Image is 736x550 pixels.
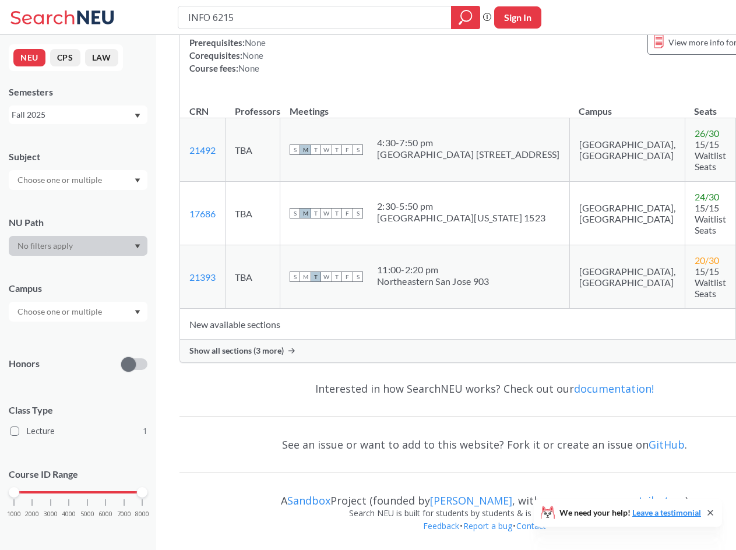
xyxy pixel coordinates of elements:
svg: Dropdown arrow [135,310,140,315]
span: T [311,208,321,218]
td: TBA [226,245,280,309]
span: F [342,272,353,282]
input: Class, professor, course number, "phrase" [187,8,443,27]
span: T [332,144,342,155]
svg: Dropdown arrow [135,178,140,183]
div: Dropdown arrow [9,170,147,190]
a: Contact [516,520,547,531]
a: 21492 [189,144,216,156]
span: 20 / 30 [695,255,719,266]
span: 24 / 30 [695,191,719,202]
input: Choose one or multiple [12,173,110,187]
div: Northeastern San Jose 903 [377,276,489,287]
span: None [242,50,263,61]
div: 2:30 - 5:50 pm [377,200,545,212]
div: NUPaths: Prerequisites: Corequisites: Course fees: [189,23,266,75]
span: 1 [143,425,147,438]
div: magnifying glass [451,6,480,29]
span: T [311,272,321,282]
span: 15/15 Waitlist Seats [695,266,726,299]
span: 1000 [7,511,21,517]
div: Subject [9,150,147,163]
a: Leave a testimonial [632,507,701,517]
div: Semesters [9,86,147,98]
svg: magnifying glass [459,9,473,26]
span: M [300,144,311,155]
span: 5000 [80,511,94,517]
a: [PERSON_NAME] [430,493,512,507]
span: T [332,272,342,282]
td: New available sections [180,309,735,340]
p: Honors [9,357,40,371]
label: Lecture [10,424,147,439]
span: T [332,208,342,218]
input: Choose one or multiple [12,305,110,319]
div: Fall 2025Dropdown arrow [9,105,147,124]
div: CRN [189,105,209,118]
span: M [300,208,311,218]
th: Professors [226,93,280,118]
span: F [342,144,353,155]
button: NEU [13,49,45,66]
span: Show all sections (3 more) [189,345,284,356]
div: [GEOGRAPHIC_DATA] [STREET_ADDRESS] [377,149,560,160]
span: We need your help! [559,509,701,517]
div: Fall 2025 [12,108,133,121]
a: 17686 [189,208,216,219]
span: S [353,272,363,282]
span: 6000 [98,511,112,517]
span: 8000 [135,511,149,517]
div: Dropdown arrow [9,302,147,322]
span: W [321,144,332,155]
span: T [311,144,321,155]
span: 2000 [25,511,39,517]
span: Class Type [9,404,147,417]
span: 26 / 30 [695,128,719,139]
th: Campus [569,93,685,118]
svg: Dropdown arrow [135,244,140,249]
div: Dropdown arrow [9,236,147,256]
td: TBA [226,118,280,182]
td: [GEOGRAPHIC_DATA], [GEOGRAPHIC_DATA] [569,245,685,309]
span: W [321,208,332,218]
th: Meetings [280,93,570,118]
span: S [353,144,363,155]
td: [GEOGRAPHIC_DATA], [GEOGRAPHIC_DATA] [569,182,685,245]
th: Seats [685,93,735,118]
span: 3000 [44,511,58,517]
span: S [290,208,300,218]
svg: Dropdown arrow [135,114,140,118]
td: TBA [226,182,280,245]
span: 4000 [62,511,76,517]
button: CPS [50,49,80,66]
td: [GEOGRAPHIC_DATA], [GEOGRAPHIC_DATA] [569,118,685,182]
a: Feedback [422,520,460,531]
a: Sandbox [287,493,330,507]
span: S [290,144,300,155]
span: F [342,208,353,218]
p: Course ID Range [9,468,147,481]
span: M [300,272,311,282]
span: S [290,272,300,282]
button: LAW [85,49,118,66]
a: contributors [621,493,685,507]
div: 11:00 - 2:20 pm [377,264,489,276]
a: documentation! [574,382,654,396]
div: 4:30 - 7:50 pm [377,137,560,149]
a: Report a bug [463,520,513,531]
span: 7000 [117,511,131,517]
span: None [238,63,259,73]
span: W [321,272,332,282]
a: 21393 [189,272,216,283]
span: 15/15 Waitlist Seats [695,139,726,172]
div: [GEOGRAPHIC_DATA][US_STATE] 1523 [377,212,545,224]
span: None [245,37,266,48]
div: NU Path [9,216,147,229]
span: S [353,208,363,218]
span: 15/15 Waitlist Seats [695,202,726,235]
a: GitHub [649,438,685,452]
button: Sign In [494,6,541,29]
div: Campus [9,282,147,295]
